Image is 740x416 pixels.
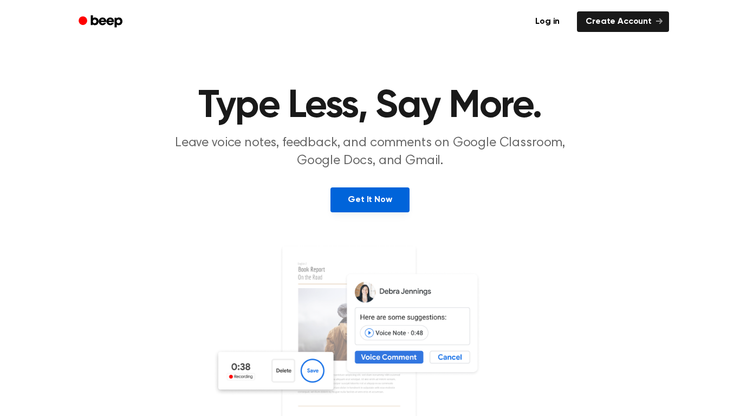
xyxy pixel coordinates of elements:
p: Leave voice notes, feedback, and comments on Google Classroom, Google Docs, and Gmail. [162,134,578,170]
a: Log in [524,9,570,34]
a: Get It Now [330,187,409,212]
a: Create Account [577,11,669,32]
h1: Type Less, Say More. [93,87,647,126]
a: Beep [71,11,132,32]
